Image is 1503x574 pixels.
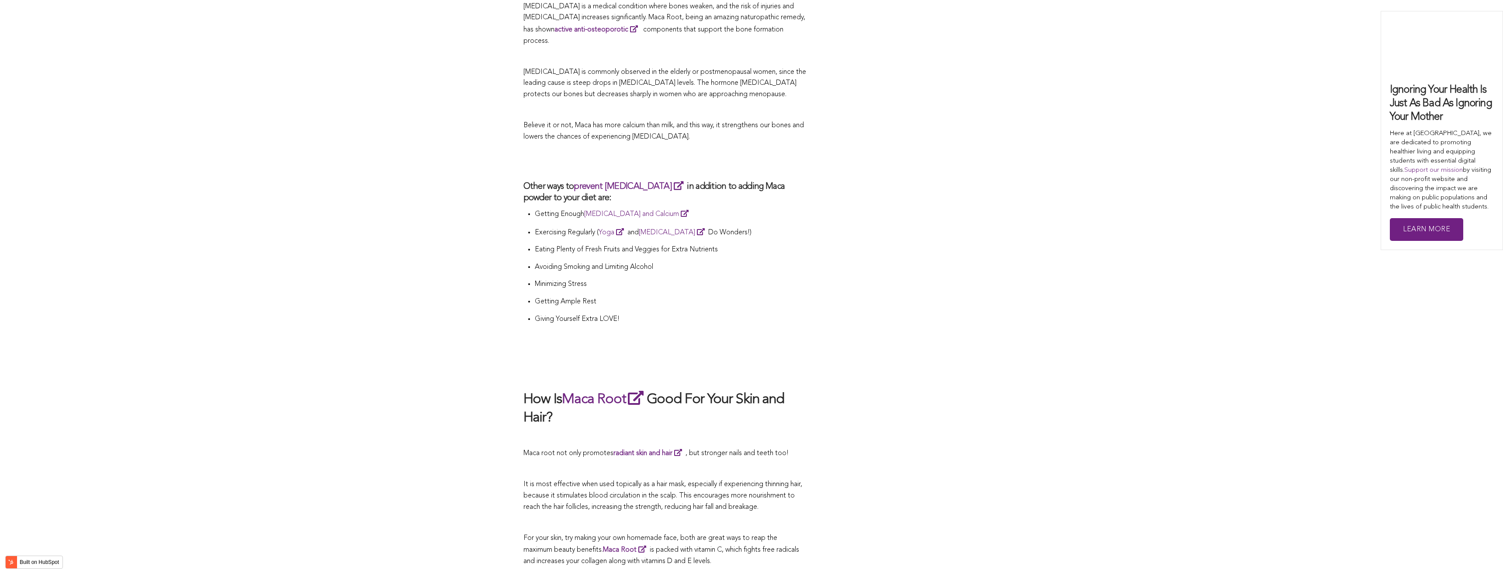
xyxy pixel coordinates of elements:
iframe: Chat Widget [1459,532,1503,574]
a: prevent [MEDICAL_DATA] [574,182,687,191]
h2: How Is Good For Your Skin and Hair? [523,389,807,427]
span: [MEDICAL_DATA] is commonly observed in the elderly or postmenopausal women, since the leading cau... [523,69,806,98]
a: Yoga [599,229,627,236]
span: For your skin, try making your own homemade face, both are great ways to reap the maximum beauty ... [523,535,777,554]
span: Believe it or not, Maca has more calcium than milk, and this way, it strengthens our bones and lo... [523,122,804,140]
p: Eating Plenty of Fresh Fruits and Veggies for Extra Nutrients [535,244,807,256]
p: Getting Ample Rest [535,296,807,308]
button: Built on HubSpot [5,556,63,569]
a: Learn More [1390,218,1463,241]
span: Maca root not only promotes , but stronger nails and teeth too! [523,450,789,457]
p: Getting Enough [535,208,807,220]
p: Minimizing Stress [535,279,807,290]
span: [MEDICAL_DATA] is a medical condition where bones weaken, and the risk of injuries and [MEDICAL_D... [523,3,805,45]
span: It is most effective when used topically as a hair mask, especially if experiencing thinning hair... [523,481,802,510]
h3: Other ways to in addition to adding Maca powder to your diet are: [523,180,807,204]
p: Giving Yourself Extra LOVE! [535,314,807,325]
span: Maca Root [603,546,637,553]
img: HubSpot sprocket logo [6,557,16,567]
a: [MEDICAL_DATA] [639,229,708,236]
label: Built on HubSpot [16,557,62,568]
a: radiant skin and hair [613,450,686,457]
a: active anti-osteoporotic [554,26,641,33]
span: is packed with vitamin C, which fights free radicals and increases your collagen along with vitam... [523,546,799,565]
p: Avoiding Smoking and Limiting Alcohol [535,262,807,273]
a: [MEDICAL_DATA] and Calcium [584,211,692,218]
a: Maca Root [603,546,650,553]
p: Exercising Regularly ( and Do Wonders!) [535,226,807,239]
a: Maca Root [562,393,647,407]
